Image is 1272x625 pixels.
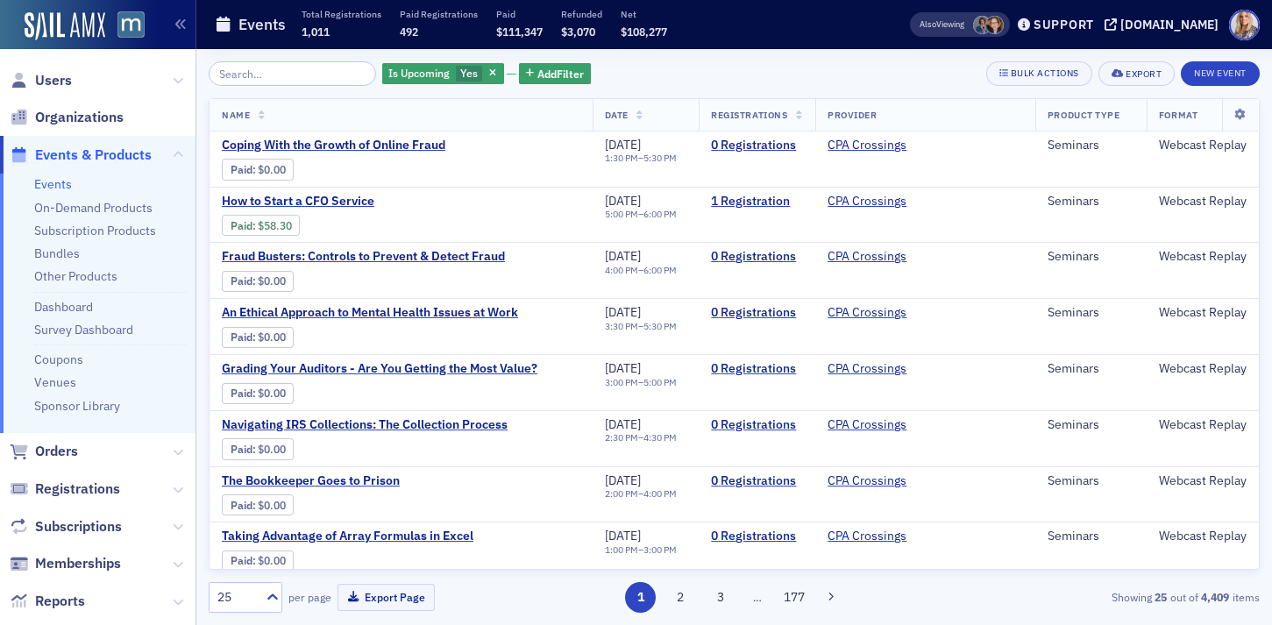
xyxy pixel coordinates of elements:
span: CPA Crossings [828,138,938,153]
span: Grading Your Auditors - Are You Getting the Most Value? [222,361,537,377]
input: Search… [209,61,376,86]
div: Paid: 1 - $5830 [222,215,300,236]
time: 2:00 PM [605,487,638,500]
a: Memberships [10,554,121,573]
div: Yes [382,63,504,85]
div: Webcast Replay [1159,249,1247,265]
a: Paid [231,163,252,176]
div: Webcast Replay [1159,305,1247,321]
span: [DATE] [605,416,641,432]
span: [DATE] [605,193,641,209]
div: Paid: 0 - $0 [222,550,294,572]
span: CPA Crossings [828,361,938,377]
a: Events [34,176,72,192]
span: 492 [400,25,418,39]
time: 4:00 PM [605,264,638,276]
a: Subscription Products [34,223,156,238]
span: CPA Crossings [828,473,938,489]
div: Paid: 0 - $0 [222,494,294,515]
a: Coping With the Growth of Online Fraud [222,138,516,153]
div: Seminars [1048,473,1134,489]
span: $0.00 [258,387,286,400]
span: [DATE] [605,528,641,543]
a: CPA Crossings [828,361,906,377]
a: Paid [231,330,252,344]
div: – [605,321,677,332]
a: Paid [231,499,252,512]
div: Paid: 0 - $0 [222,383,294,404]
span: Product Type [1048,109,1119,121]
span: CPA Crossings [828,529,938,544]
div: Webcast Replay [1159,194,1247,210]
a: CPA Crossings [828,473,906,489]
span: … [745,589,770,605]
div: Webcast Replay [1159,361,1247,377]
time: 5:00 PM [605,208,638,220]
a: CPA Crossings [828,529,906,544]
button: 1 [625,582,656,613]
p: Paid [496,8,543,20]
div: Paid: 0 - $0 [222,438,294,459]
span: [DATE] [605,472,641,488]
div: Seminars [1048,194,1134,210]
div: – [605,265,677,276]
a: CPA Crossings [828,249,906,265]
button: New Event [1181,61,1260,86]
span: $0.00 [258,554,286,567]
div: Seminars [1048,529,1134,544]
span: $0.00 [258,330,286,344]
span: CPA Crossings [828,194,938,210]
span: $108,277 [621,25,667,39]
span: Orders [35,442,78,461]
span: : [231,554,258,567]
div: Webcast Replay [1159,417,1247,433]
span: CPA Crossings [828,417,938,433]
span: [DATE] [605,304,641,320]
a: 0 Registrations [711,249,803,265]
strong: 25 [1152,589,1170,605]
span: Provider [828,109,877,121]
a: 0 Registrations [711,361,803,377]
button: 3 [705,582,735,613]
span: $58.30 [258,219,292,232]
span: Format [1159,109,1197,121]
div: – [605,209,677,220]
a: The Bookkeeper Goes to Prison [222,473,516,489]
time: 1:00 PM [605,543,638,556]
div: – [605,544,677,556]
span: Is Upcoming [388,66,450,80]
div: Webcast Replay [1159,529,1247,544]
button: [DOMAIN_NAME] [1105,18,1225,31]
a: View Homepage [105,11,145,41]
time: 4:00 PM [643,487,677,500]
span: $0.00 [258,443,286,456]
img: SailAMX [117,11,145,39]
time: 5:30 PM [643,152,677,164]
div: – [605,432,677,444]
a: Navigating IRS Collections: The Collection Process [222,417,516,433]
span: Fraud Busters: Controls to Prevent & Detect Fraud [222,249,516,265]
span: Users [35,71,72,90]
span: 1,011 [302,25,330,39]
a: Coupons [34,352,83,367]
div: Export [1126,69,1162,79]
div: Paid: 0 - $0 [222,271,294,292]
a: New Event [1181,64,1260,80]
a: Users [10,71,72,90]
a: On-Demand Products [34,200,153,216]
div: Paid: 0 - $0 [222,327,294,348]
button: Export Page [338,584,435,611]
span: [DATE] [605,360,641,376]
div: Webcast Replay [1159,473,1247,489]
time: 5:00 PM [643,376,677,388]
a: 0 Registrations [711,138,803,153]
button: 2 [665,582,696,613]
span: $0.00 [258,163,286,176]
a: CPA Crossings [828,194,906,210]
span: Profile [1229,10,1260,40]
span: Organizations [35,108,124,127]
a: Registrations [10,479,120,499]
